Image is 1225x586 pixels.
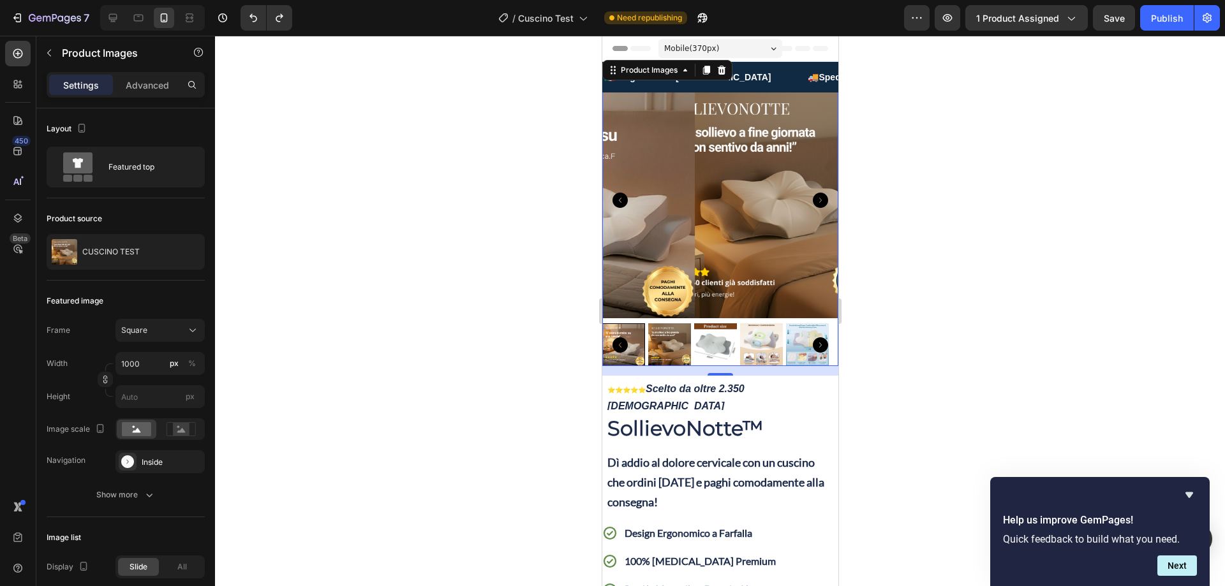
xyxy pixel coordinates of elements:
[47,213,102,224] div: Product source
[1003,533,1197,545] p: Quick feedback to build what you need.
[1093,5,1135,31] button: Save
[47,483,205,506] button: Show more
[211,157,226,172] button: Carousel Next Arrow
[518,11,574,25] span: Cuscino Test
[121,325,147,336] span: Square
[47,421,108,438] div: Image scale
[47,559,91,576] div: Display
[965,5,1088,31] button: 1 product assigned
[617,12,682,24] span: Need republishing
[96,488,156,501] div: Show more
[47,358,68,369] label: Width
[115,352,205,375] input: px%
[241,5,292,31] div: Undo/Redo
[47,532,81,543] div: Image list
[5,379,231,406] p: ⁠⁠⁠⁠⁠⁠⁠
[167,356,182,371] button: %
[10,157,26,172] button: Carousel Back Arrow
[115,385,205,408] input: px
[170,358,179,369] div: px
[976,11,1059,25] span: 1 product assigned
[184,356,200,371] button: px
[5,420,222,473] strong: Dì addio al dolore cervicale con un cuscino che ordini [DATE] e paghi comodamente alla consegna!
[211,302,226,317] button: Carousel Next Arrow
[512,11,516,25] span: /
[130,561,147,573] span: Slide
[205,34,298,50] p: 🚚Spedizioni Gratuite
[1003,513,1197,528] h2: Help us improve GemPages!
[1003,487,1197,576] div: Help us improve GemPages!
[22,519,174,531] strong: 100% [MEDICAL_DATA] Premium
[126,78,169,92] p: Advanced
[47,121,89,138] div: Layout
[1151,11,1183,25] div: Publish
[82,247,140,256] p: CUSCINO TEST
[62,45,170,61] p: Product Images
[47,325,70,336] label: Frame
[63,78,99,92] p: Settings
[5,380,140,405] strong: SollievoNotte
[84,10,89,26] p: 7
[47,295,103,307] div: Featured image
[20,543,175,564] div: Rich Text Editor. Editing area: main
[115,319,205,342] button: Square
[1104,13,1125,24] span: Save
[22,547,169,559] strong: Profilo Versatile a Doppia Altezza
[47,455,85,466] div: Navigation
[602,36,838,586] iframe: Design area
[188,358,196,369] div: %
[5,348,142,376] strong: Scelto da oltre 2.350 [DEMOGRAPHIC_DATA]
[186,392,195,401] span: px
[5,351,43,358] strong: ⭐⭐⭐⭐⭐
[1157,555,1197,576] button: Next question
[177,561,187,573] span: All
[12,136,31,146] div: 450
[16,29,78,40] div: Product Images
[47,391,70,402] label: Height
[142,457,202,468] div: Inside
[140,380,161,405] strong: ™
[108,152,186,182] div: Featured top
[20,515,175,536] div: Rich Text Editor. Editing area: main
[20,487,175,508] div: Rich Text Editor. Editing area: main
[52,239,77,265] img: product feature img
[5,5,95,31] button: 7
[1182,487,1197,502] button: Hide survey
[1140,5,1194,31] button: Publish
[10,302,26,317] button: Carousel Back Arrow
[10,233,31,244] div: Beta
[22,491,150,503] strong: Design Ergonomico a Farfalla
